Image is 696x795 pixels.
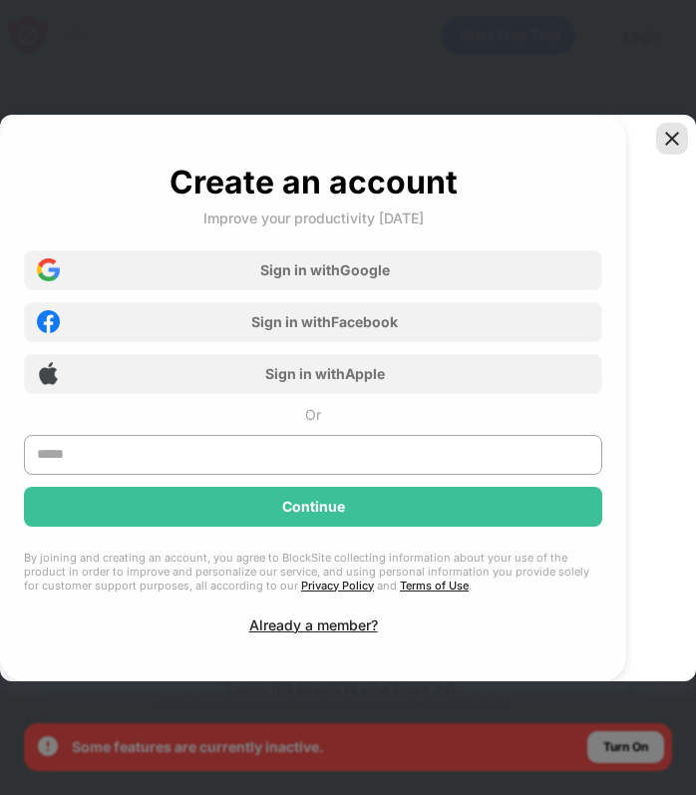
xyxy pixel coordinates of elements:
[301,579,374,593] a: Privacy Policy
[37,310,60,333] img: facebook-icon.png
[37,258,60,281] img: google-icon.png
[282,499,345,515] div: Continue
[249,616,378,633] div: Already a member?
[265,365,385,382] div: Sign in with Apple
[400,579,469,593] a: Terms of Use
[260,261,390,278] div: Sign in with Google
[24,551,602,593] div: By joining and creating an account, you agree to BlockSite collecting information about your use ...
[251,313,398,330] div: Sign in with Facebook
[305,406,321,423] div: Or
[37,362,60,385] img: apple-icon.png
[170,163,458,201] div: Create an account
[203,209,424,226] div: Improve your productivity [DATE]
